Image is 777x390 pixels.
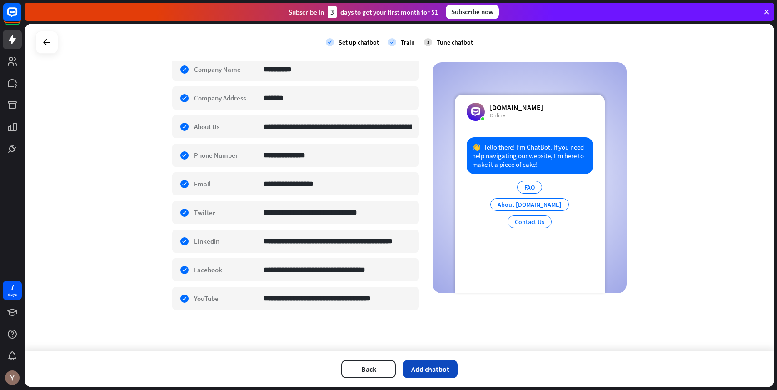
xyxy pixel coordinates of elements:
i: check [326,38,334,46]
div: [DOMAIN_NAME] [490,103,543,112]
i: check [388,38,396,46]
div: Online [490,112,543,119]
div: 👋 Hello there! I’m ChatBot. If you need help navigating our website, I’m here to make it a piece ... [467,137,593,174]
div: Tune chatbot [437,38,473,46]
div: Subscribe in days to get your first month for $1 [289,6,438,18]
div: About [DOMAIN_NAME] [490,198,569,211]
button: Back [341,360,396,378]
div: FAQ [517,181,542,194]
div: 7 [10,283,15,291]
button: Open LiveChat chat widget [7,4,35,31]
div: Train [401,38,415,46]
a: 7 days [3,281,22,300]
div: 3 [424,38,432,46]
div: Contact Us [508,215,552,228]
button: Add chatbot [403,360,458,378]
div: Set up chatbot [339,38,379,46]
div: 3 [328,6,337,18]
div: days [8,291,17,298]
div: Subscribe now [446,5,499,19]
